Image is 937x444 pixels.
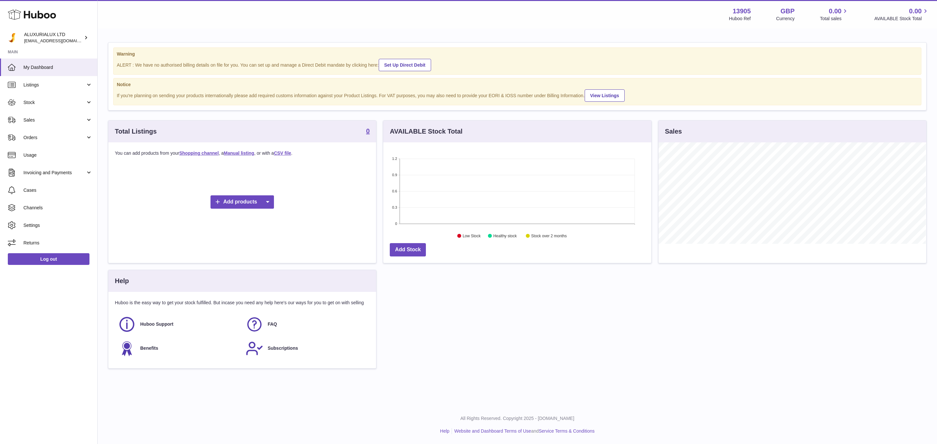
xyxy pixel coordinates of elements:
[23,117,86,123] span: Sales
[24,32,83,44] div: ALUXURIALUX LTD
[23,64,92,71] span: My Dashboard
[103,415,932,422] p: All Rights Reserved. Copyright 2025 - [DOMAIN_NAME]
[874,16,929,22] span: AVAILABLE Stock Total
[390,127,462,136] h3: AVAILABLE Stock Total
[118,340,239,357] a: Benefits
[23,170,86,176] span: Invoicing and Payments
[115,277,129,285] h3: Help
[118,316,239,333] a: Huboo Support
[392,189,397,193] text: 0.6
[454,428,531,434] a: Website and Dashboard Terms of Use
[117,58,918,71] div: ALERT : We have no authorised billing details on file for you. You can set up and manage a Direct...
[115,300,370,306] p: Huboo is the easy way to get your stock fulfilled. But incase you need any help here's our ways f...
[463,234,481,238] text: Low Stock
[392,157,397,161] text: 1.2
[366,128,370,136] a: 0
[776,16,795,22] div: Currency
[140,321,173,327] span: Huboo Support
[366,128,370,134] strong: 0
[452,428,594,434] li: and
[874,7,929,22] a: 0.00 AVAILABLE Stock Total
[23,187,92,193] span: Cases
[274,150,291,156] a: CSV file
[494,234,517,238] text: Healthy stock
[117,88,918,102] div: If you're planning on sending your products internationally please add required customs informati...
[390,243,426,256] a: Add Stock
[23,135,86,141] span: Orders
[246,340,367,357] a: Subscriptions
[585,89,625,102] a: View Listings
[268,321,277,327] span: FAQ
[379,59,431,71] a: Set Up Direct Debit
[117,51,918,57] strong: Warning
[392,205,397,209] text: 0.3
[820,16,849,22] span: Total sales
[246,316,367,333] a: FAQ
[539,428,595,434] a: Service Terms & Conditions
[210,195,274,209] a: Add products
[909,7,922,16] span: 0.00
[820,7,849,22] a: 0.00 Total sales
[117,82,918,88] strong: Notice
[8,253,89,265] a: Log out
[23,222,92,229] span: Settings
[23,152,92,158] span: Usage
[179,150,219,156] a: Shopping channel
[23,205,92,211] span: Channels
[224,150,254,156] a: Manual listing
[531,234,567,238] text: Stock over 2 months
[23,82,86,88] span: Listings
[115,150,370,156] p: You can add products from your , a , or with a .
[829,7,842,16] span: 0.00
[23,99,86,106] span: Stock
[665,127,682,136] h3: Sales
[115,127,157,136] h3: Total Listings
[268,345,298,351] span: Subscriptions
[781,7,794,16] strong: GBP
[733,7,751,16] strong: 13905
[140,345,158,351] span: Benefits
[392,173,397,177] text: 0.9
[8,33,18,43] img: internalAdmin-13905@internal.huboo.com
[440,428,450,434] a: Help
[24,38,96,43] span: [EMAIL_ADDRESS][DOMAIN_NAME]
[23,240,92,246] span: Returns
[395,222,397,226] text: 0
[729,16,751,22] div: Huboo Ref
